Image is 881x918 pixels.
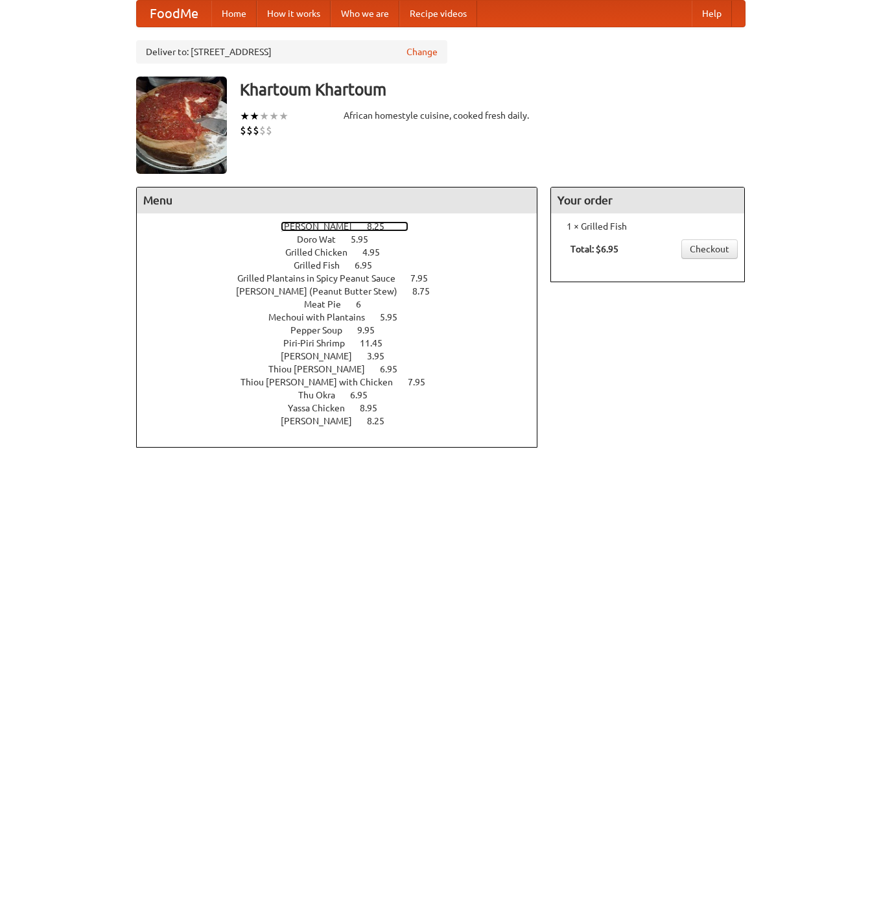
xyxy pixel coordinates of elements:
li: $ [253,123,259,138]
span: 11.45 [360,338,395,348]
span: Meat Pie [304,299,354,309]
span: [PERSON_NAME] [281,221,365,232]
a: [PERSON_NAME] 3.95 [281,351,408,361]
a: Thiou [PERSON_NAME] 6.95 [268,364,421,374]
a: [PERSON_NAME] (Peanut Butter Stew) 8.75 [236,286,454,296]
span: 5.95 [380,312,410,322]
li: ★ [279,109,288,123]
a: Recipe videos [399,1,477,27]
a: Thiou [PERSON_NAME] with Chicken 7.95 [241,377,449,387]
span: Piri-Piri Shrimp [283,338,358,348]
span: 6 [356,299,374,309]
span: Grilled Fish [294,260,353,271]
span: Grilled Plantains in Spicy Peanut Sauce [237,273,408,284]
a: Change [406,45,438,58]
a: How it works [257,1,331,27]
a: Grilled Plantains in Spicy Peanut Sauce 7.95 [237,273,452,284]
span: 8.75 [412,286,443,296]
span: 8.25 [367,416,397,426]
span: 8.25 [367,221,397,232]
span: [PERSON_NAME] [281,416,365,426]
a: Grilled Chicken 4.95 [285,247,404,258]
li: ★ [250,109,259,123]
li: $ [259,123,266,138]
span: 3.95 [367,351,397,361]
a: Who we are [331,1,399,27]
span: 6.95 [380,364,410,374]
b: Total: $6.95 [570,244,618,254]
div: African homestyle cuisine, cooked fresh daily. [344,109,538,122]
a: Thu Okra 6.95 [298,390,392,400]
a: Checkout [681,239,738,259]
li: $ [240,123,246,138]
span: 8.95 [360,403,390,413]
a: Doro Wat 5.95 [297,234,392,245]
li: ★ [240,109,250,123]
span: Doro Wat [297,234,349,245]
li: $ [246,123,253,138]
h4: Menu [137,187,537,213]
a: [PERSON_NAME] 8.25 [281,416,408,426]
span: Pepper Soup [290,325,355,335]
span: 4.95 [362,247,393,258]
span: 6.95 [350,390,381,400]
div: Deliver to: [STREET_ADDRESS] [136,40,447,64]
h3: Khartoum Khartoum [240,77,746,103]
a: Home [211,1,257,27]
span: Grilled Chicken [285,247,360,258]
span: 7.95 [408,377,438,387]
li: $ [266,123,272,138]
li: ★ [269,109,279,123]
span: [PERSON_NAME] [281,351,365,361]
a: Mechoui with Plantains 5.95 [268,312,421,322]
a: Yassa Chicken 8.95 [288,403,401,413]
a: Pepper Soup 9.95 [290,325,399,335]
h4: Your order [551,187,744,213]
a: Grilled Fish 6.95 [294,260,396,271]
span: Mechoui with Plantains [268,312,378,322]
a: Piri-Piri Shrimp 11.45 [283,338,406,348]
span: 5.95 [351,234,381,245]
a: Help [692,1,732,27]
a: Meat Pie 6 [304,299,385,309]
img: angular.jpg [136,77,227,174]
li: 1 × Grilled Fish [558,220,738,233]
a: FoodMe [137,1,211,27]
span: Thiou [PERSON_NAME] [268,364,378,374]
span: 6.95 [355,260,385,271]
span: Yassa Chicken [288,403,358,413]
li: ★ [259,109,269,123]
span: [PERSON_NAME] (Peanut Butter Stew) [236,286,410,296]
span: Thu Okra [298,390,348,400]
span: 7.95 [410,273,441,284]
span: Thiou [PERSON_NAME] with Chicken [241,377,406,387]
a: [PERSON_NAME] 8.25 [281,221,408,232]
span: 9.95 [357,325,388,335]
